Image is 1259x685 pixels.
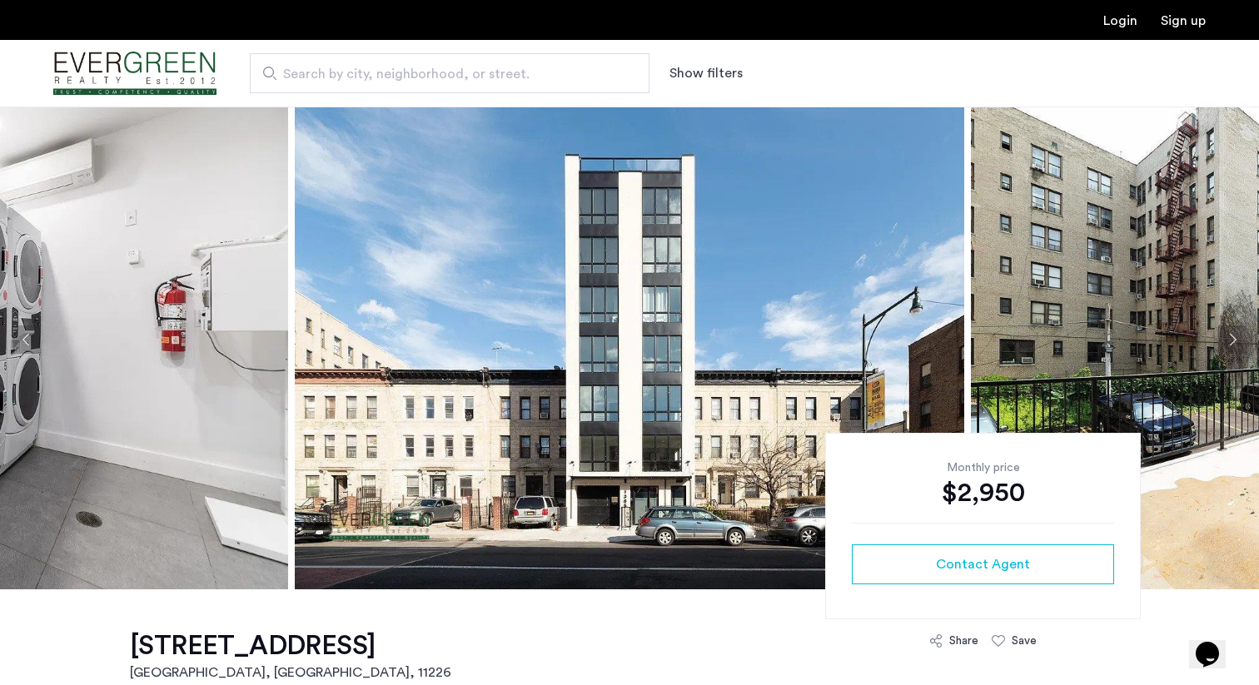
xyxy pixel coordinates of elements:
[1189,618,1242,668] iframe: chat widget
[130,629,451,663] h1: [STREET_ADDRESS]
[130,629,451,683] a: [STREET_ADDRESS][GEOGRAPHIC_DATA], [GEOGRAPHIC_DATA], 11226
[1103,14,1137,27] a: Login
[669,63,743,83] button: Show or hide filters
[250,53,649,93] input: Apartment Search
[53,42,216,105] a: Cazamio Logo
[12,325,41,354] button: Previous apartment
[1161,14,1206,27] a: Registration
[949,633,978,649] div: Share
[295,90,964,589] img: apartment
[936,554,1030,574] span: Contact Agent
[852,476,1114,509] div: $2,950
[852,544,1114,584] button: button
[1218,325,1247,354] button: Next apartment
[53,42,216,105] img: logo
[283,64,603,84] span: Search by city, neighborhood, or street.
[1012,633,1037,649] div: Save
[852,459,1114,476] div: Monthly price
[130,663,451,683] h2: [GEOGRAPHIC_DATA], [GEOGRAPHIC_DATA] , 11226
